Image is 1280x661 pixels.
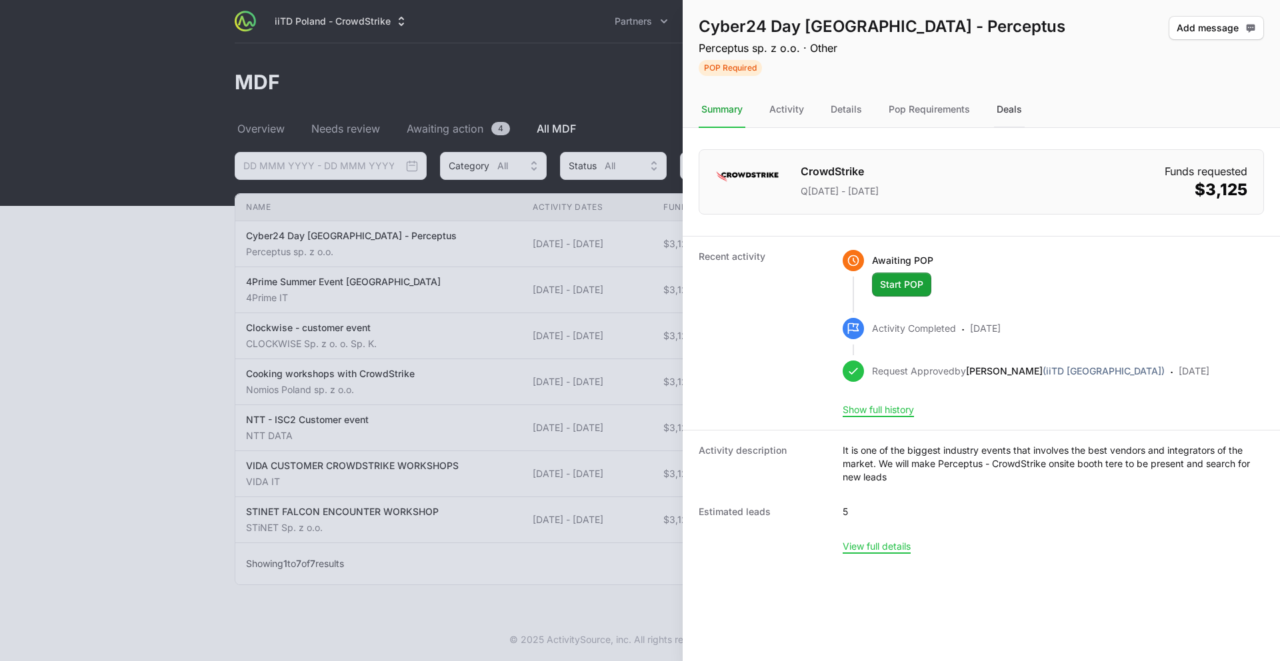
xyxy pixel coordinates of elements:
time: [DATE] [970,323,1001,334]
dd: It is one of the biggest industry events that involves the best vendors and integrators of the ma... [843,444,1264,484]
div: Summary [699,92,745,128]
p: Request Approved by [872,364,1165,382]
time: [DATE] [1179,365,1209,376]
div: Details [828,92,865,128]
h1: Cyber24 Day [GEOGRAPHIC_DATA] - Perceptus [699,16,1065,37]
span: · [961,321,965,339]
img: CrowdStrike [715,163,779,190]
nav: Tabs [683,92,1280,128]
span: Activity Status [699,59,1065,76]
p: Q[DATE] - [DATE] [801,185,879,201]
span: Add message [1177,20,1256,36]
div: Activity [767,92,807,128]
ul: Activity history timeline [843,250,1209,403]
button: View full details [843,540,911,552]
h1: CrowdStrike [801,163,879,182]
span: Start POP [880,277,923,293]
button: Add message [1169,16,1264,40]
button: Start POP [872,273,931,297]
dt: Funds requested [1165,163,1247,179]
span: (iiTD [GEOGRAPHIC_DATA]) [1043,365,1165,376]
button: Show full history [843,404,914,416]
div: Activity actions [1169,16,1264,76]
dt: Recent activity [699,250,827,416]
span: · [1170,363,1173,382]
a: [PERSON_NAME](iiTD [GEOGRAPHIC_DATA]) [966,365,1165,376]
dd: $3,125 [1165,179,1247,201]
span: Awaiting POP [872,255,933,266]
p: Perceptus sp. z o.o. · Other [699,40,1065,56]
p: Activity Completed [872,322,956,339]
dt: Activity description [699,444,827,484]
dt: Estimated leads [699,505,827,518]
dd: 5 [843,505,848,518]
div: Deals [994,92,1025,128]
div: Pop Requirements [886,92,973,128]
